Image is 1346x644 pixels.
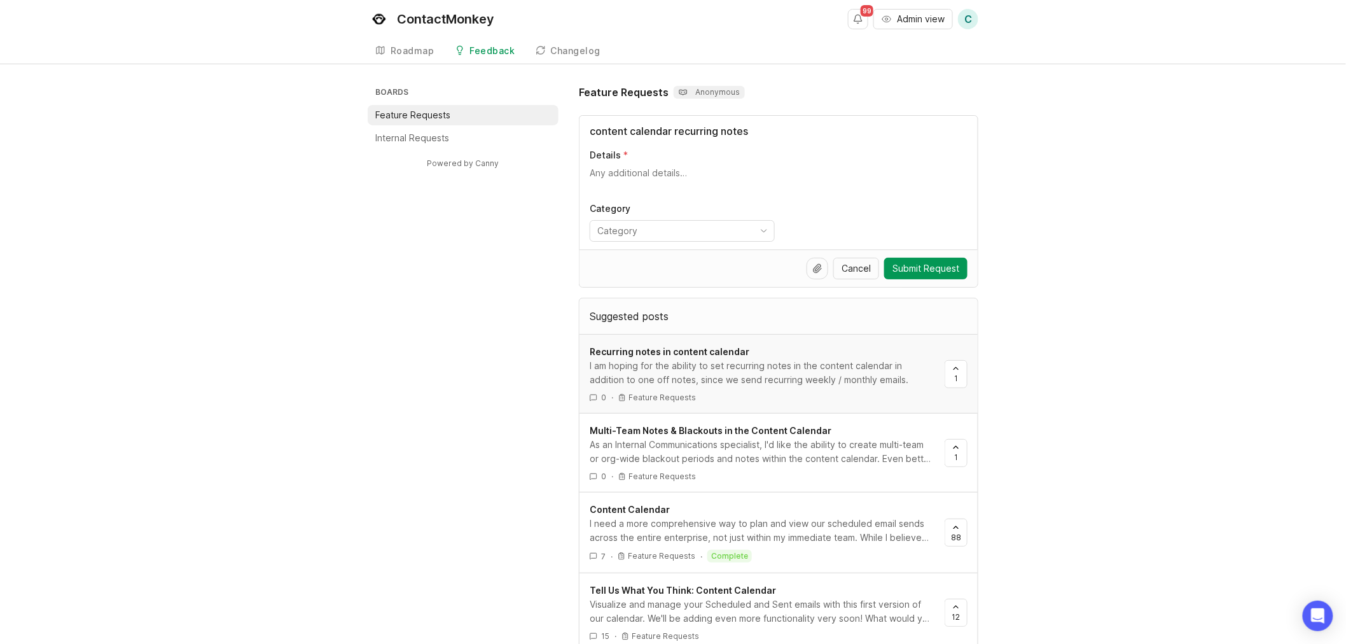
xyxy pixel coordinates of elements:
div: · [700,551,702,562]
div: · [611,551,613,562]
span: 1 [954,452,958,463]
div: · [614,631,616,641]
div: · [611,471,613,482]
span: 1 [954,373,958,384]
button: Cancel [833,258,879,279]
p: Internal Requests [375,132,449,144]
button: Admin view [873,9,953,29]
div: Changelog [551,46,601,55]
p: Anonymous [679,87,740,97]
span: Tell Us What You Think: Content Calendar [590,585,776,596]
span: 88 [951,532,961,543]
a: Tell Us What You Think: Content CalendarVisualize and manage your Scheduled and Sent emails with ... [590,584,945,641]
button: 88 [945,519,968,547]
button: C [958,9,978,29]
a: Content CalendarI need a more comprehensive way to plan and view our scheduled email sends across... [590,503,945,563]
p: Feature Requests [628,393,696,403]
button: 1 [945,360,968,388]
p: Feature Requests [628,472,696,482]
span: Cancel [842,262,871,275]
span: Admin view [897,13,945,25]
div: I am hoping for the ability to set recurring notes in the content calendar in addition to one off... [590,359,934,387]
span: Multi-Team Notes & Blackouts in the Content Calendar [590,425,831,436]
a: Feedback [447,38,523,64]
div: As an Internal Communications specialist, I'd like the ability to create multi-team or org-wide b... [590,438,934,466]
div: toggle menu [590,220,775,242]
a: Multi-Team Notes & Blackouts in the Content CalendarAs an Internal Communications specialist, I'd... [590,424,945,482]
input: Category [597,224,753,238]
span: 12 [952,612,961,622]
div: Roadmap [391,46,434,55]
a: Recurring notes in content calendarI am hoping for the ability to set recurring notes in the cont... [590,345,945,403]
textarea: Details [590,167,968,192]
a: Changelog [528,38,609,64]
span: Recurring notes in content calendar [590,346,749,357]
p: Feature Requests [628,551,695,561]
svg: toggle icon [754,226,774,236]
span: C [964,11,972,27]
span: Content Calendar [590,504,670,515]
a: Feature Requests [368,105,559,125]
div: Visualize and manage your Scheduled and Sent emails with this first version of our calendar. We'l... [590,598,934,626]
div: Open Intercom Messenger [1303,601,1333,631]
span: 7 [601,551,606,562]
h3: Boards [373,85,559,102]
p: Feature Requests [375,109,450,122]
p: complete [711,551,748,561]
a: Internal Requests [368,128,559,148]
input: Title [590,123,968,139]
div: I need a more comprehensive way to plan and view our scheduled email sends across the entire ente... [590,517,934,545]
div: Feedback [470,46,515,55]
div: · [611,392,613,403]
button: 12 [945,599,968,627]
span: 99 [861,5,873,17]
a: Roadmap [368,38,442,64]
div: Suggested posts [579,298,978,334]
h1: Feature Requests [579,85,669,100]
button: 1 [945,439,968,467]
p: Feature Requests [632,631,699,641]
button: Notifications [848,9,868,29]
div: ContactMonkey [397,13,494,25]
p: Category [590,202,775,215]
p: Details [590,149,621,162]
span: Submit Request [892,262,959,275]
a: Powered by Canny [426,156,501,171]
span: 0 [601,471,606,482]
span: 0 [601,392,606,403]
img: ContactMonkey logo [368,8,391,31]
button: Submit Request [884,258,968,279]
span: 15 [601,631,609,641]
